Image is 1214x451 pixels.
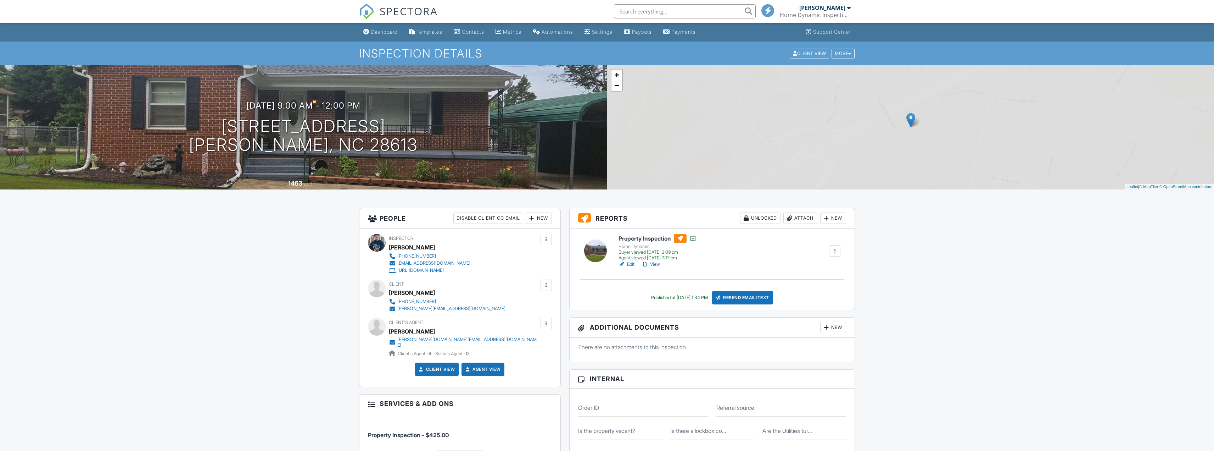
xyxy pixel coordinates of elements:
a: Support Center [803,26,854,39]
a: Client View [789,50,831,56]
span: Property Inspection - $425.00 [368,431,449,439]
div: [PHONE_NUMBER] [397,299,436,304]
h3: [DATE] 9:00 am - 12:00 pm [246,101,360,110]
div: New [820,213,846,224]
input: Are the Utilities turned on? [762,423,846,440]
span: Client's Agent - [398,351,432,356]
div: 1463 [288,180,302,187]
h3: People [359,208,560,229]
div: Payments [671,29,696,35]
img: The Best Home Inspection Software - Spectora [359,4,375,19]
a: Settings [582,26,615,39]
div: [PHONE_NUMBER] [397,253,436,259]
div: [EMAIL_ADDRESS][DOMAIN_NAME] [397,260,470,266]
div: Support Center [813,29,851,35]
label: Order ID [578,404,599,412]
div: [URL][DOMAIN_NAME] [397,268,444,273]
div: [PERSON_NAME] [389,287,435,298]
div: [PERSON_NAME] [799,4,845,11]
div: Client View [790,49,829,58]
a: Payouts [621,26,655,39]
div: Home Dynamic Inspections [780,11,851,18]
a: © OpenStreetMap contributors [1159,185,1212,189]
a: [PERSON_NAME][EMAIL_ADDRESS][DOMAIN_NAME] [389,305,505,312]
div: New [526,213,552,224]
input: Is there a lockbox code for the property? [670,423,754,440]
div: Contacts [462,29,484,35]
h3: Services & Add ons [359,395,560,413]
a: Contacts [451,26,487,39]
h6: Property Inspection [619,234,696,243]
span: Client's Agent [389,320,424,325]
input: Is the property vacant? [578,423,662,440]
div: [PERSON_NAME][EMAIL_ADDRESS][DOMAIN_NAME] [397,306,505,312]
a: [PHONE_NUMBER] [389,253,470,260]
div: [PERSON_NAME][DOMAIN_NAME][EMAIL_ADDRESS][DOMAIN_NAME] [397,337,539,348]
h1: [STREET_ADDRESS] [PERSON_NAME], NC 28613 [189,117,418,155]
div: Agent viewed [DATE] 7:17 pm [619,255,696,261]
a: Payments [660,26,699,39]
div: Templates [416,29,442,35]
div: Settings [592,29,612,35]
div: Dashboard [371,29,398,35]
a: Agent View [464,366,500,373]
a: View [642,261,660,268]
div: Buyer viewed [DATE] 2:09 pm [619,249,696,255]
span: Inspector [389,236,413,241]
div: New [820,322,846,333]
span: SPECTORA [380,4,438,18]
a: Templates [406,26,445,39]
a: [PHONE_NUMBER] [389,298,505,305]
span: Client [389,281,404,287]
a: Zoom in [611,70,622,80]
a: Leaflet [1126,185,1138,189]
div: Resend Email/Text [712,291,773,304]
a: [EMAIL_ADDRESS][DOMAIN_NAME] [389,260,470,267]
input: Search everything... [614,4,756,18]
label: Referral source [716,404,754,412]
p: There are no attachments to this inspection. [578,343,846,351]
div: Home Dynamic [619,244,696,249]
strong: 4 [429,351,431,356]
div: | [1125,184,1214,190]
label: Is there a lockbox code for the property? [670,427,726,435]
div: Payouts [632,29,652,35]
div: Published at [DATE] 1:34 PM [651,295,708,301]
div: [PERSON_NAME] [389,242,435,253]
div: Disable Client CC Email [453,213,523,224]
a: Property Inspection Home Dynamic Buyer viewed [DATE] 2:09 pm Agent viewed [DATE] 7:17 pm [619,234,696,261]
a: Automations (Basic) [530,26,576,39]
div: Unlocked [740,213,781,224]
div: Automations [542,29,573,35]
div: More [832,49,855,58]
a: © MapTiler [1139,185,1158,189]
a: SPECTORA [359,10,438,24]
a: [PERSON_NAME] [389,326,435,337]
div: Attach [783,213,817,224]
a: Zoom out [611,80,622,91]
h3: Reports [570,208,855,229]
a: Edit [619,261,634,268]
li: Service: Property Inspection [368,418,552,445]
label: Is the property vacant? [578,427,635,435]
label: Are the Utilities turned on? [762,427,812,435]
span: sq. ft. [303,181,313,187]
h3: Additional Documents [570,318,855,338]
h1: Inspection Details [359,47,855,60]
a: Dashboard [360,26,401,39]
h3: Internal [570,370,855,388]
span: Seller's Agent - [435,351,469,356]
a: Client View [418,366,455,373]
a: [URL][DOMAIN_NAME] [389,267,470,274]
a: [PERSON_NAME][DOMAIN_NAME][EMAIL_ADDRESS][DOMAIN_NAME] [389,337,539,348]
div: Metrics [503,29,521,35]
strong: 0 [466,351,469,356]
a: Metrics [493,26,524,39]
